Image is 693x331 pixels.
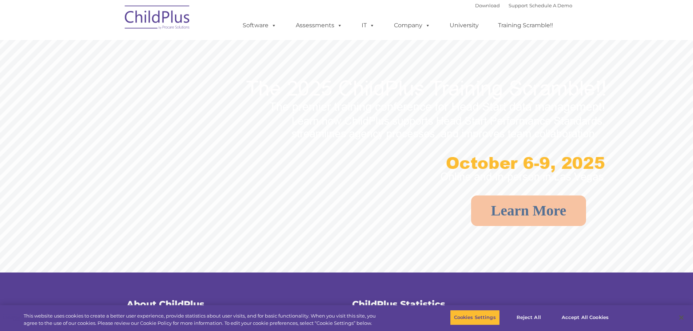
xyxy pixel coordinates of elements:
button: Accept All Cookies [558,310,613,325]
a: University [442,18,486,33]
a: Training Scramble!! [491,18,560,33]
span: ChildPlus Statistics [352,299,445,310]
div: This website uses cookies to create a better user experience, provide statistics about user visit... [24,312,381,327]
button: Reject All [506,310,551,325]
font: | [475,3,572,8]
img: ChildPlus by Procare Solutions [121,0,194,37]
a: Software [235,18,284,33]
a: Schedule A Demo [529,3,572,8]
button: Close [673,310,689,326]
button: Cookies Settings [450,310,500,325]
a: Support [509,3,528,8]
span: About ChildPlus [127,299,204,310]
a: IT [354,18,382,33]
a: Company [387,18,438,33]
a: Learn More [471,195,586,226]
a: Download [475,3,500,8]
a: Assessments [288,18,350,33]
